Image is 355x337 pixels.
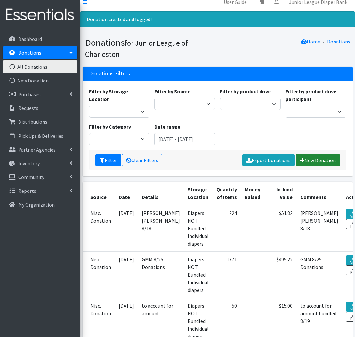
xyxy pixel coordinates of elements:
p: Partner Agencies [18,146,56,153]
a: Distributions [3,115,77,128]
td: Diapers NOT Bundled Individual diapers [184,252,213,298]
a: Clear Filters [122,154,162,166]
td: [PERSON_NAME] [PERSON_NAME] 8/18 [138,205,184,252]
p: Inventory [18,160,40,167]
td: Misc. Donation [83,252,115,298]
a: Purchases [3,88,77,101]
th: Details [138,182,184,205]
small: for Junior League of Charleston [85,38,188,59]
td: [PERSON_NAME] [PERSON_NAME] 8/18 [296,205,342,252]
td: [DATE] [115,205,138,252]
th: Storage Location [184,182,213,205]
label: Filter by Source [154,88,190,95]
td: GMM 8/25 Donations [296,252,342,298]
a: Dashboard [3,33,77,45]
p: Purchases [18,91,41,98]
button: Filter [95,154,121,166]
th: Money Raised [241,182,264,205]
a: All Donations [3,60,77,73]
td: Misc. Donation [83,205,115,252]
p: Community [18,174,44,180]
th: Quantity of Items [213,182,241,205]
p: Distributions [18,119,47,125]
td: [DATE] [115,252,138,298]
p: Dashboard [18,36,42,42]
a: Community [3,171,77,184]
label: Date range [154,123,180,130]
input: January 1, 2011 - December 31, 2011 [154,133,215,145]
label: Filter by product drive participant [286,88,346,103]
th: Source [83,182,115,205]
a: Partner Agencies [3,143,77,156]
a: My Organization [3,198,77,211]
a: Inventory [3,157,77,170]
h3: Donations Filters [89,70,130,77]
th: Date [115,182,138,205]
p: Pick Ups & Deliveries [18,133,63,139]
p: Requests [18,105,38,111]
a: New Donation [296,154,340,166]
label: Filter by Storage Location [89,88,150,103]
a: Pick Ups & Deliveries [3,129,77,142]
td: 1771 [213,252,241,298]
div: Donation created and logged! [80,11,355,27]
a: Home [301,38,320,45]
p: My Organization [18,201,55,208]
label: Filter by product drive [220,88,271,95]
td: $495.22 [264,252,296,298]
td: Diapers NOT Bundled Individual diapers [184,205,213,252]
a: Donations [327,38,350,45]
a: New Donation [3,74,77,87]
p: Donations [18,50,41,56]
a: Export Donations [242,154,295,166]
h1: Donations [85,37,215,59]
a: Donations [3,46,77,59]
img: HumanEssentials [3,4,77,26]
td: GMM 8/25 Donations [138,252,184,298]
td: 224 [213,205,241,252]
p: Reports [18,188,36,194]
th: Comments [296,182,342,205]
a: Requests [3,102,77,114]
td: $51.82 [264,205,296,252]
th: In-kind Value [264,182,296,205]
label: Filter by Category [89,123,131,130]
a: Reports [3,184,77,197]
